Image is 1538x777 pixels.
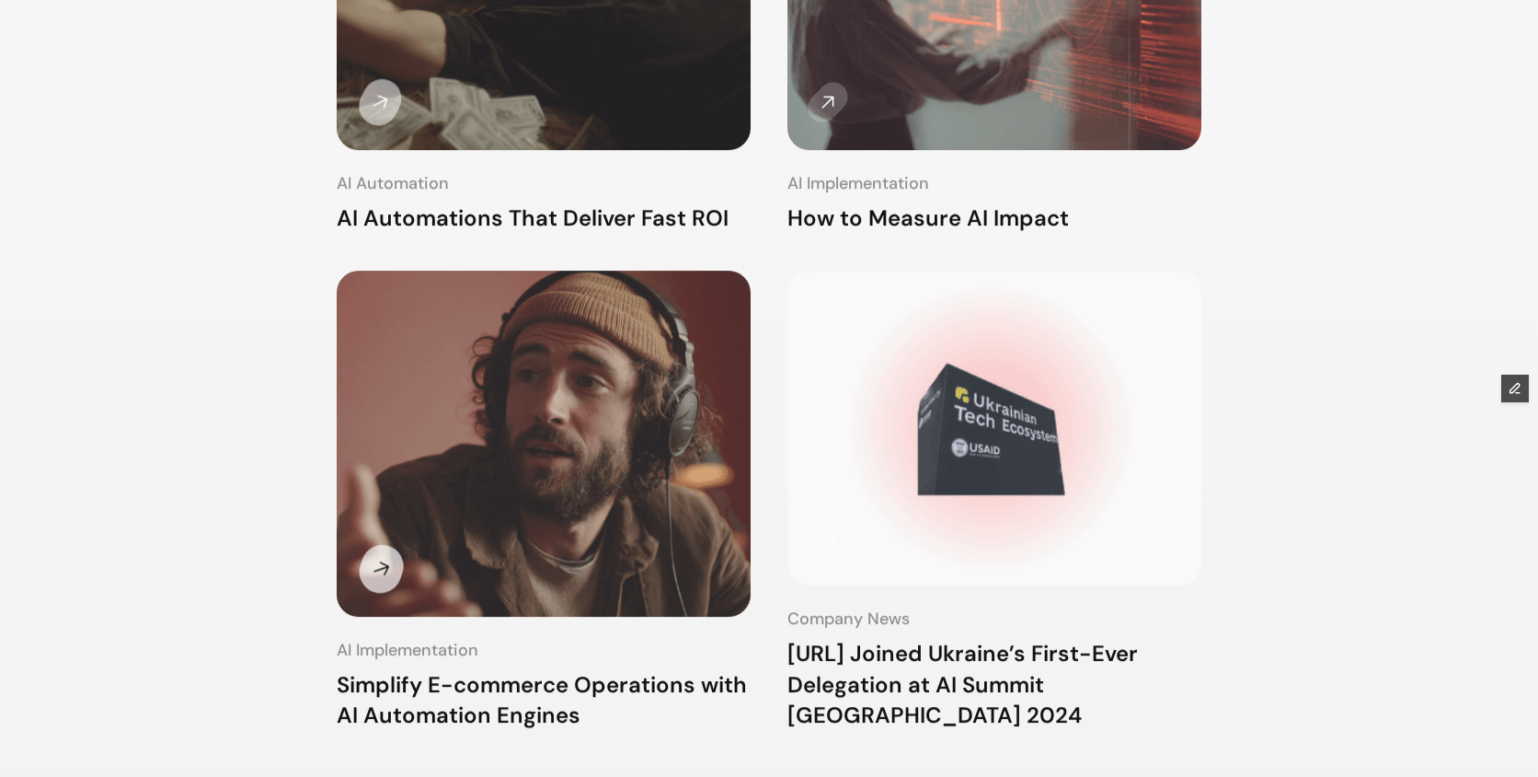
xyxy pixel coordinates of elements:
[787,203,1201,234] h3: How to Measure AI Impact
[337,669,751,731] h3: Simplify E-commerce Operations with AI Automation Engines
[787,271,1201,731] a: Company News[URL] Joined Ukraine’s First-Ever Delegation at AI Summit [GEOGRAPHIC_DATA] 2024
[337,638,751,661] h4: AI Implementation
[1501,375,1529,402] button: Edit Framer Content
[337,172,751,195] h4: AI Automation
[787,172,1201,195] h4: AI Implementation
[787,608,1201,631] h4: Company News
[337,203,751,234] h3: AI Automations That Deliver Fast ROI
[337,271,751,731] a: AI ImplementationSimplify E-commerce Operations with AI Automation Engines
[787,638,1201,731] h3: [URL] Joined Ukraine’s First-Ever Delegation at AI Summit [GEOGRAPHIC_DATA] 2024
